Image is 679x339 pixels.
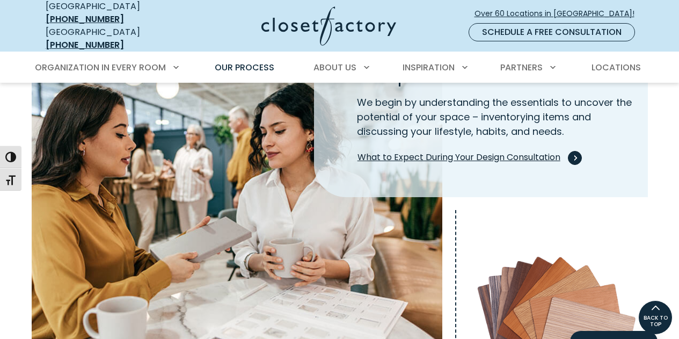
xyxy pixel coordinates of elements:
span: About Us [313,61,356,74]
a: Schedule a Free Consultation [469,23,635,41]
span: Locations [592,61,641,74]
span: Our Process [215,61,274,74]
img: Closet Factory Logo [261,6,396,46]
a: [PHONE_NUMBER] [46,13,124,25]
nav: Primary Menu [27,53,652,83]
span: Partners [500,61,543,74]
div: [GEOGRAPHIC_DATA] [46,26,177,52]
span: Over 60 Locations in [GEOGRAPHIC_DATA]! [474,8,643,19]
a: Over 60 Locations in [GEOGRAPHIC_DATA]! [474,4,644,23]
a: [PHONE_NUMBER] [46,39,124,51]
a: What to Expect During Your Design Consultation [357,147,578,169]
span: Inspiration [403,61,455,74]
span: What to Expect During Your Design Consultation [357,151,578,165]
p: We begin by understanding the essentials to uncover the potential of your space – inventorying it... [357,95,635,139]
a: BACK TO TOP [638,300,673,335]
span: BACK TO TOP [639,315,672,328]
span: Organization in Every Room [35,61,166,74]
